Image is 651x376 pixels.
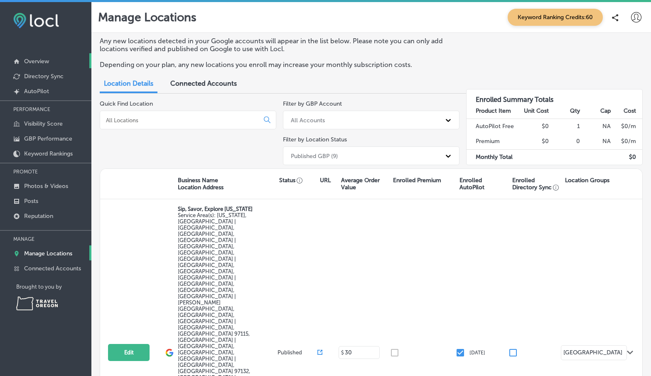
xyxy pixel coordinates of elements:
td: 0 [549,134,580,149]
p: GBP Performance [24,135,72,142]
p: Connected Accounts [24,265,81,272]
th: Cap [580,104,612,119]
td: AutoPilot Free [467,119,518,134]
p: URL [320,177,331,184]
span: Keyword Ranking Credits: 60 [508,9,603,26]
img: Travel Oregon [16,297,58,310]
p: Brought to you by [16,284,91,290]
p: Visibility Score [24,120,63,127]
p: Depending on your plan, any new locations you enroll may increase your monthly subscription costs. [100,61,453,69]
td: $0 [518,134,550,149]
span: Connected Accounts [170,79,237,87]
h3: Enrolled Summary Totals [467,89,642,104]
div: [GEOGRAPHIC_DATA] [563,349,622,359]
td: $0 [518,119,550,134]
p: Sip, Savor, Explore [US_STATE] [178,206,275,212]
div: Published GBP (9) [291,152,338,159]
img: logo [165,349,174,357]
label: Quick Find Location [100,100,153,107]
div: All Accounts [291,116,325,124]
p: Directory Sync [24,73,64,80]
strong: Product Item [476,107,511,114]
td: $ 0 [611,149,642,165]
input: All Locations [105,116,257,124]
p: Posts [24,198,38,205]
p: Manage Locations [98,10,197,24]
p: Enrolled Premium [393,177,441,184]
label: Filter by GBP Account [283,100,342,107]
p: Manage Locations [24,250,72,257]
p: Published [278,349,317,356]
p: Any new locations detected in your Google accounts will appear in the list below. Please note you... [100,37,453,53]
td: 1 [549,119,580,134]
p: Business Name Location Address [178,177,224,191]
p: Keyword Rankings [24,150,73,157]
p: $ [341,350,344,356]
td: NA [580,134,612,149]
button: Edit [108,344,150,361]
td: Monthly Total [467,149,518,165]
img: fda3e92497d09a02dc62c9cd864e3231.png [13,13,59,28]
p: Overview [24,58,49,65]
td: $ 0 /m [611,134,642,149]
p: Enrolled Directory Sync [512,177,561,191]
p: Status [279,177,320,184]
th: Unit Cost [518,104,550,119]
p: Enrolled AutoPilot [459,177,508,191]
label: Filter by Location Status [283,136,347,143]
p: Reputation [24,213,53,220]
p: [DATE] [469,350,485,356]
p: Photos & Videos [24,183,68,190]
td: $ 0 /m [611,119,642,134]
span: Location Details [104,79,153,87]
td: Premium [467,134,518,149]
th: Qty [549,104,580,119]
td: NA [580,119,612,134]
p: AutoPilot [24,88,49,95]
p: Location Groups [565,177,609,184]
p: Average Order Value [341,177,389,191]
th: Cost [611,104,642,119]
